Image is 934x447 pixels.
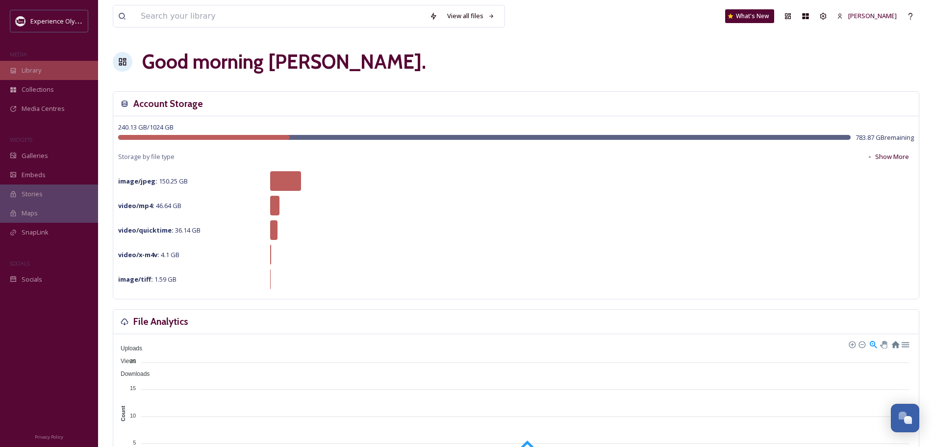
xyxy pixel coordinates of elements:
[832,6,902,26] a: [PERSON_NAME]
[22,189,43,199] span: Stories
[880,341,886,347] div: Panning
[133,315,188,329] h3: File Analytics
[118,201,154,210] strong: video/mp4 :
[22,275,42,284] span: Socials
[118,275,153,284] strong: image/tiff :
[133,440,136,446] tspan: 5
[118,250,179,259] span: 4.1 GB
[16,16,25,26] img: download.jpeg
[130,358,136,364] tspan: 20
[113,345,142,352] span: Uploads
[22,209,38,218] span: Maps
[120,406,126,421] text: Count
[901,340,909,348] div: Menu
[118,123,174,131] span: 240.13 GB / 1024 GB
[142,47,426,77] h1: Good morning [PERSON_NAME] .
[848,11,897,20] span: [PERSON_NAME]
[118,201,181,210] span: 46.64 GB
[862,147,914,166] button: Show More
[22,104,65,113] span: Media Centres
[442,6,500,26] a: View all files
[22,85,54,94] span: Collections
[891,404,919,432] button: Open Chat
[118,177,188,185] span: 150.25 GB
[118,152,175,161] span: Storage by file type
[10,136,32,143] span: WIDGETS
[858,341,865,347] div: Zoom Out
[35,434,63,440] span: Privacy Policy
[130,385,136,391] tspan: 15
[113,358,136,365] span: Views
[130,412,136,418] tspan: 10
[118,275,177,284] span: 1.59 GB
[848,341,855,347] div: Zoom In
[10,51,27,58] span: MEDIA
[891,340,899,348] div: Reset Zoom
[133,97,203,111] h3: Account Storage
[22,170,46,180] span: Embeds
[22,66,41,75] span: Library
[118,250,159,259] strong: video/x-m4v :
[136,5,425,27] input: Search your library
[118,226,201,235] span: 36.14 GB
[856,133,914,142] span: 783.87 GB remaining
[35,430,63,442] a: Privacy Policy
[113,370,150,377] span: Downloads
[118,177,157,185] strong: image/jpeg :
[10,260,29,267] span: SOCIALS
[22,228,49,237] span: SnapLink
[30,16,89,26] span: Experience Olympia
[725,9,774,23] a: What's New
[869,340,877,348] div: Selection Zoom
[118,226,174,235] strong: video/quicktime :
[22,151,48,160] span: Galleries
